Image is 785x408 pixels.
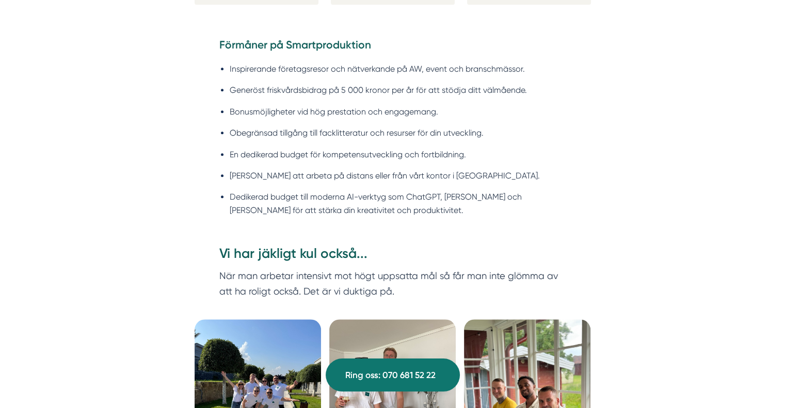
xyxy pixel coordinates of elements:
span: Ring oss: 070 681 52 22 [345,368,436,382]
h3: Vi har jäkligt kul också... [219,244,566,268]
p: När man arbetar intensivt mot högt uppsatta mål så får man inte glömma av att ha roligt också. De... [219,268,566,299]
li: Obegränsad tillgång till facklitteratur och resurser för din utveckling. [230,126,566,139]
li: Dedikerad budget till moderna AI-verktyg som ChatGPT, [PERSON_NAME] och [PERSON_NAME] för att stä... [230,190,566,217]
li: Generöst friskvårdsbidrag på 5 000 kronor per år för att stödja ditt välmående. [230,84,566,96]
li: Bonusmöjligheter vid hög prestation och engagemang. [230,105,566,118]
a: Ring oss: 070 681 52 22 [326,358,460,391]
li: [PERSON_NAME] att arbeta på distans eller från vårt kontor i [GEOGRAPHIC_DATA]. [230,169,566,182]
strong: Förmåner på Smartproduktion [219,38,371,51]
li: Inspirerande företagsresor och nätverkande på AW, event och branschmässor. [230,62,566,75]
li: En dedikerad budget för kompetensutveckling och fortbildning. [230,148,566,161]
